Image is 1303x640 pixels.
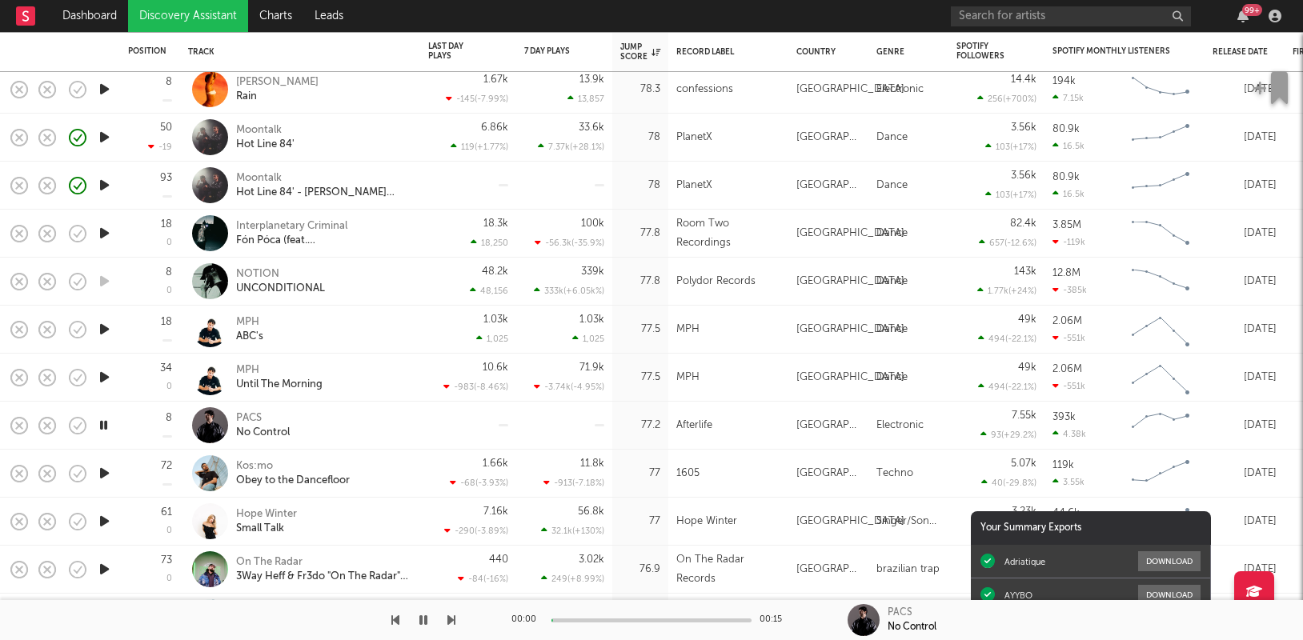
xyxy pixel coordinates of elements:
[1213,512,1277,531] div: [DATE]
[1125,406,1197,446] svg: Chart title
[1011,122,1036,133] div: 3.56k
[541,574,604,584] div: 249 ( +8.99 % )
[489,554,508,565] div: 440
[541,526,604,536] div: 32.1k ( +130 % )
[1052,477,1084,487] div: 3.55k
[796,128,860,147] div: [GEOGRAPHIC_DATA]
[796,224,904,243] div: [GEOGRAPHIC_DATA]
[236,315,263,344] a: MPHABC's
[482,266,508,277] div: 48.2k
[148,142,172,152] div: -19
[620,128,660,147] div: 78
[483,506,508,517] div: 7.16k
[579,122,604,133] div: 33.6k
[1213,368,1277,387] div: [DATE]
[676,550,780,589] div: On The Radar Records
[524,46,580,56] div: 7 Day Plays
[1052,93,1084,103] div: 7.15k
[166,574,172,583] div: 0
[236,315,263,330] div: MPH
[1052,237,1085,247] div: -119k
[481,122,508,133] div: 6.86k
[971,511,1211,545] div: Your Summary Exports
[1138,585,1201,605] button: Download
[1125,502,1197,542] svg: Chart title
[620,368,660,387] div: 77.5
[676,128,712,147] div: PlanetX
[796,464,860,483] div: [GEOGRAPHIC_DATA]
[1125,262,1197,302] svg: Chart title
[543,478,604,488] div: -913 ( -7.18 % )
[236,426,290,440] div: No Control
[161,555,172,566] div: 73
[161,461,172,471] div: 72
[1125,358,1197,398] svg: Chart title
[1011,458,1036,469] div: 5.07k
[1052,333,1085,343] div: -551k
[620,416,660,435] div: 77.2
[535,238,604,248] div: -56.3k ( -35.9 % )
[451,142,508,152] div: 119 ( +1.77 % )
[978,334,1036,344] div: 494 ( -22.1 % )
[236,171,408,186] div: Moontalk
[620,512,660,531] div: 77
[1012,410,1036,421] div: 7.55k
[236,363,323,392] a: MPHUntil The Morning
[1018,362,1036,373] div: 49k
[977,286,1036,296] div: 1.77k ( +24 % )
[483,458,508,469] div: 1.66k
[1125,214,1197,254] svg: Chart title
[1004,590,1032,601] div: AYYBO
[166,238,172,247] div: 0
[236,459,350,488] a: Kos:moObey to the Dancefloor
[236,123,295,138] div: Moontalk
[428,42,484,61] div: Last Day Plays
[236,75,319,104] a: [PERSON_NAME]Rain
[956,42,1012,61] div: Spotify Followers
[578,506,604,517] div: 56.8k
[567,94,604,104] div: 13,857
[160,122,172,133] div: 50
[236,507,297,536] a: Hope WinterSmall Talk
[1052,124,1080,134] div: 80.9k
[1052,412,1076,422] div: 393k
[676,416,712,435] div: Afterlife
[676,80,733,99] div: confessions
[236,555,408,570] div: On The Radar
[1052,316,1082,326] div: 2.06M
[985,190,1036,200] div: 103 ( +17 % )
[979,238,1036,248] div: 657 ( -12.6 % )
[236,507,297,522] div: Hope Winter
[676,464,700,483] div: 1605
[458,574,508,584] div: -84 ( -16 % )
[236,186,408,200] div: Hot Line 84' - [PERSON_NAME] Remix
[876,320,908,339] div: Dance
[796,176,860,195] div: [GEOGRAPHIC_DATA]
[876,272,908,291] div: Dance
[236,411,290,426] div: PACS
[676,320,700,339] div: MPH
[188,47,404,57] div: Track
[620,42,660,62] div: Jump Score
[236,411,290,440] a: PACSNo Control
[676,272,756,291] div: Polydor Records
[476,334,508,344] div: 1,025
[1125,118,1197,158] svg: Chart title
[1213,80,1277,99] div: [DATE]
[1125,310,1197,350] svg: Chart title
[236,234,408,248] div: Fón Póca (feat. [GEOGRAPHIC_DATA])
[951,6,1191,26] input: Search for artists
[579,554,604,565] div: 3.02k
[166,267,172,278] div: 8
[236,330,263,344] div: ABC's
[166,413,172,423] div: 8
[236,123,295,152] a: MoontalkHot Line 84'
[876,368,908,387] div: Dance
[1125,454,1197,494] svg: Chart title
[1052,172,1080,182] div: 80.9k
[471,238,508,248] div: 18,250
[1213,224,1277,243] div: [DATE]
[534,382,604,392] div: -3.74k ( -4.95 % )
[981,478,1036,488] div: 40 ( -29.8 % )
[620,80,660,99] div: 78.3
